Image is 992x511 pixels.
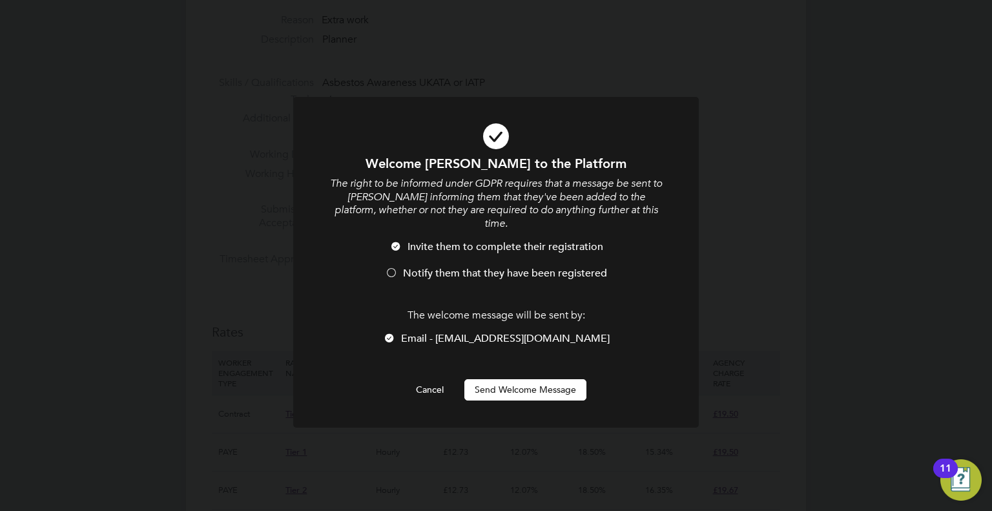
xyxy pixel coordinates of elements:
[328,309,664,322] p: The welcome message will be sent by:
[940,468,951,485] div: 11
[403,267,607,280] span: Notify them that they have been registered
[328,155,664,172] h1: Welcome [PERSON_NAME] to the Platform
[406,379,454,400] button: Cancel
[940,459,982,501] button: Open Resource Center, 11 new notifications
[464,379,586,400] button: Send Welcome Message
[408,240,603,253] span: Invite them to complete their registration
[330,177,662,230] i: The right to be informed under GDPR requires that a message be sent to [PERSON_NAME] informing th...
[401,332,610,345] span: Email - [EMAIL_ADDRESS][DOMAIN_NAME]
